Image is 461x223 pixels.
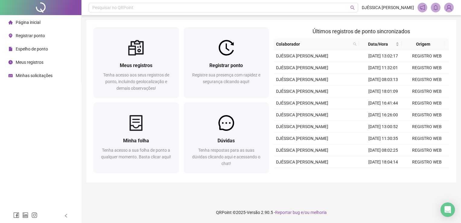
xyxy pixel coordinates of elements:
span: DJÉSSICA [PERSON_NAME] [276,124,328,129]
td: REGISTRO WEB [405,144,449,156]
span: DJÉSSICA [PERSON_NAME] [276,160,328,164]
span: DJÉSSICA [PERSON_NAME] [276,101,328,105]
a: Minha folhaTenha acesso a sua folha de ponto a qualquer momento. Basta clicar aqui! [94,102,179,173]
td: [DATE] 13:00:52 [361,121,405,133]
span: DJÉSSICA [PERSON_NAME] [276,77,328,82]
span: Espelho de ponto [16,47,48,51]
td: REGISTRO WEB [405,97,449,109]
td: [DATE] 16:41:44 [361,97,405,109]
span: DJÉSSICA [PERSON_NAME] [276,136,328,141]
td: REGISTRO WEB [405,168,449,180]
span: Tenha acesso aos seus registros de ponto, incluindo geolocalização e demais observações! [103,73,169,91]
span: search [353,42,357,46]
span: Tenha acesso a sua folha de ponto a qualquer momento. Basta clicar aqui! [101,148,171,159]
td: [DATE] 11:32:01 [361,62,405,74]
span: DJÉSSICA [PERSON_NAME] [362,4,414,11]
img: 89357 [444,3,453,12]
span: left [64,214,68,218]
td: [DATE] 13:02:17 [361,50,405,62]
span: Registrar ponto [209,63,243,68]
td: REGISTRO WEB [405,62,449,74]
span: schedule [8,73,13,78]
span: Registrar ponto [16,33,45,38]
footer: QRPoint © 2025 - 2.90.5 - [81,202,461,223]
span: DJÉSSICA [PERSON_NAME] [276,148,328,153]
td: [DATE] 08:03:13 [361,74,405,86]
span: DJÉSSICA [PERSON_NAME] [276,89,328,94]
td: [DATE] 18:04:14 [361,156,405,168]
td: REGISTRO WEB [405,121,449,133]
span: Reportar bug e/ou melhoria [275,210,327,215]
td: REGISTRO WEB [405,109,449,121]
span: Minhas solicitações [16,73,52,78]
span: Meus registros [16,60,43,65]
a: DúvidasTenha respostas para as suas dúvidas clicando aqui e acessando o chat! [184,102,269,173]
td: REGISTRO WEB [405,86,449,97]
span: linkedin [22,212,28,218]
td: [DATE] 18:01:09 [361,86,405,97]
span: Colaborador [276,41,351,47]
td: REGISTRO WEB [405,50,449,62]
a: Registrar pontoRegistre sua presença com rapidez e segurança clicando aqui! [184,27,269,98]
span: instagram [31,212,37,218]
td: REGISTRO WEB [405,156,449,168]
span: facebook [13,212,19,218]
span: DJÉSSICA [PERSON_NAME] [276,65,328,70]
td: [DATE] 16:26:00 [361,109,405,121]
span: search [352,40,358,49]
td: [DATE] 13:00:56 [361,168,405,180]
span: Dúvidas [218,138,235,144]
span: Tenha respostas para as suas dúvidas clicando aqui e acessando o chat! [192,148,260,166]
span: file [8,47,13,51]
span: home [8,20,13,24]
td: [DATE] 08:02:25 [361,144,405,156]
span: DJÉSSICA [PERSON_NAME] [276,53,328,58]
span: notification [420,5,425,10]
span: bell [433,5,438,10]
td: REGISTRO WEB [405,133,449,144]
th: Origem [402,38,444,50]
a: Meus registrosTenha acesso aos seus registros de ponto, incluindo geolocalização e demais observa... [94,27,179,98]
td: REGISTRO WEB [405,74,449,86]
span: Meus registros [120,63,152,68]
span: Versão [247,210,260,215]
span: Últimos registros de ponto sincronizados [313,28,410,34]
th: Data/Hora [359,38,402,50]
span: Data/Hora [361,41,394,47]
span: Minha folha [123,138,149,144]
div: Open Intercom Messenger [440,202,455,217]
span: Registre sua presença com rapidez e segurança clicando aqui! [192,73,260,84]
span: DJÉSSICA [PERSON_NAME] [276,112,328,117]
td: [DATE] 11:30:35 [361,133,405,144]
span: environment [8,34,13,38]
span: search [350,5,355,10]
span: Página inicial [16,20,40,25]
span: clock-circle [8,60,13,64]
